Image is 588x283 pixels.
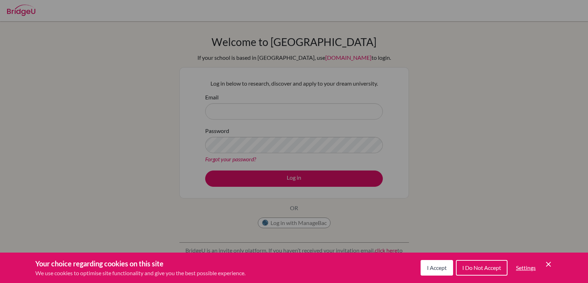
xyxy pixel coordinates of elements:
[544,260,553,268] button: Save and close
[510,261,541,275] button: Settings
[456,260,507,276] button: I Do Not Accept
[516,264,536,271] span: Settings
[421,260,453,276] button: I Accept
[462,264,501,271] span: I Do Not Accept
[427,264,447,271] span: I Accept
[35,269,245,277] p: We use cookies to optimise site functionality and give you the best possible experience.
[35,258,245,269] h3: Your choice regarding cookies on this site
